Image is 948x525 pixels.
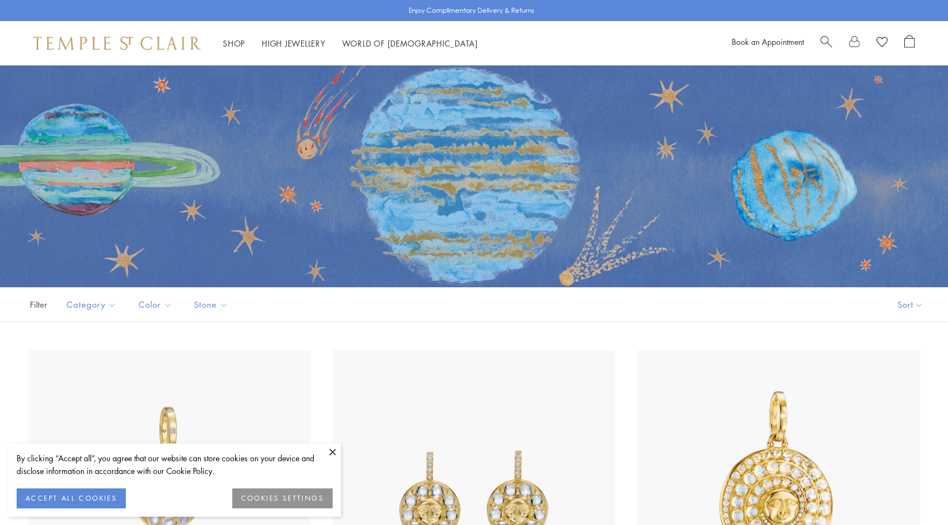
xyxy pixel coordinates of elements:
[342,38,478,49] a: World of [DEMOGRAPHIC_DATA]World of [DEMOGRAPHIC_DATA]
[223,37,478,50] nav: Main navigation
[732,36,804,47] a: Book an Appointment
[186,292,236,317] button: Stone
[876,35,888,52] a: View Wishlist
[232,488,333,508] button: COOKIES SETTINGS
[58,292,125,317] button: Category
[133,298,180,312] span: Color
[61,298,125,312] span: Category
[17,488,126,508] button: ACCEPT ALL COOKIES
[820,35,832,52] a: Search
[33,37,201,50] img: Temple St. Clair
[262,38,325,49] a: High JewelleryHigh Jewellery
[893,473,937,514] iframe: Gorgias live chat messenger
[17,452,333,477] div: By clicking “Accept all”, you agree that our website can store cookies on your device and disclos...
[130,292,180,317] button: Color
[188,298,236,312] span: Stone
[409,5,534,16] p: Enjoy Complimentary Delivery & Returns
[223,38,245,49] a: ShopShop
[904,35,915,52] a: Open Shopping Bag
[873,288,948,322] button: Show sort by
